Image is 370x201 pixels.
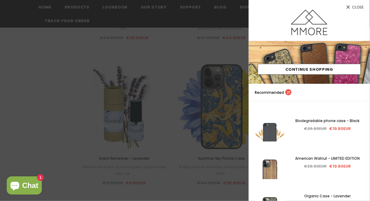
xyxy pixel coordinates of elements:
a: American Walnut - LIMITED EDITION [291,155,364,162]
a: Organic Case - Lavender [291,193,364,199]
span: €26.90EUR [304,126,327,131]
span: €19.80EUR [329,163,351,169]
span: Biodegradable phone case - Black [296,118,360,123]
span: 21 [285,89,291,95]
span: American Walnut - LIMITED EDITION [295,156,360,161]
span: €26.90EUR [304,163,327,169]
a: Continue Shopping [258,64,361,75]
a: search [358,90,364,96]
span: Organic Case - Lavender [304,193,351,199]
span: €19.80EUR [329,126,351,131]
a: Biodegradable phone case - Black [291,118,364,124]
p: Recommended [255,89,291,96]
span: Close [352,5,364,9]
inbox-online-store-chat: Shopify online store chat [5,176,44,196]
